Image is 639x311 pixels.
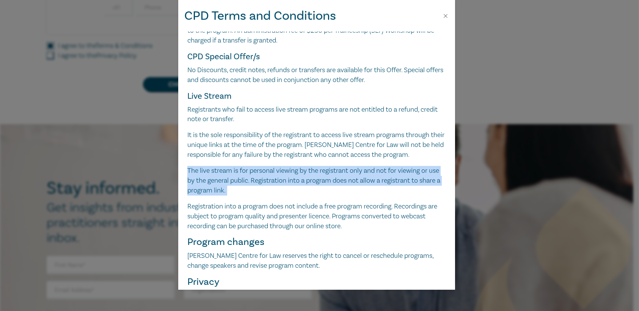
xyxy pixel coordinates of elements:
h5: Live Stream [187,91,446,101]
p: No Discounts, credit notes, refunds or transfers are available for this Offer. Special offers and... [187,65,446,85]
button: Close [442,13,449,19]
h3: Privacy [187,277,446,287]
h2: CPD Terms and Conditions [184,6,336,25]
p: It is the sole responsibility of the registrant to access live stream programs through their uniq... [187,130,446,160]
h3: Program changes [187,237,446,247]
h5: CPD Special Offer/s [187,52,446,62]
p: Registrants who fail to access live stream programs are not entitled to a refund, credit note or ... [187,105,446,125]
p: [PERSON_NAME] Centre for Law reserves the right to cancel or reschedule programs, change speakers... [187,251,446,271]
p: Registration into a program does not include a free program recording. Recordings are subject to ... [187,202,446,231]
p: The live stream is for personal viewing by the registrant only and not for viewing or use by the ... [187,166,446,196]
